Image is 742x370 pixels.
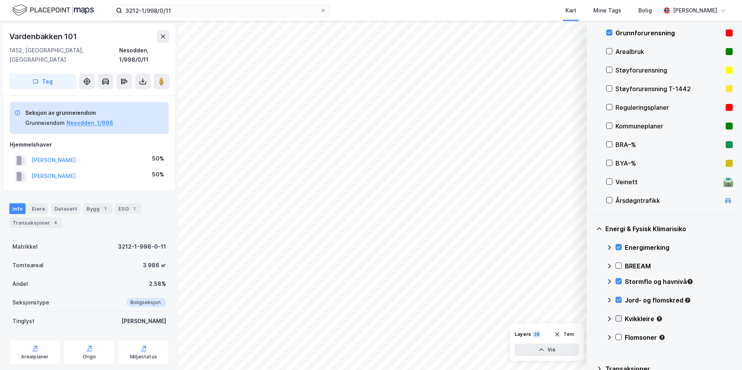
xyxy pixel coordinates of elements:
[615,177,720,187] div: Veinett
[723,177,733,187] div: 🛣️
[615,84,723,93] div: Støyforurensning T-1442
[122,5,320,16] input: Søk på adresse, matrikkel, gårdeiere, leietakere eller personer
[12,279,28,289] div: Andel
[593,6,621,15] div: Mine Tags
[101,205,109,213] div: 1
[615,159,723,168] div: BYA–%
[9,217,62,228] div: Transaksjoner
[130,205,138,213] div: 1
[12,261,43,270] div: Tomteareal
[615,66,723,75] div: Støyforurensning
[625,314,733,323] div: Kvikkleire
[83,354,96,360] div: Origo
[119,46,169,64] div: Nesodden, 1/998/0/11
[83,203,112,214] div: Bygg
[51,203,80,214] div: Datasett
[615,103,723,112] div: Reguleringsplaner
[29,203,48,214] div: Eiere
[615,121,723,131] div: Kommuneplaner
[625,243,733,252] div: Energimerking
[684,297,691,304] div: Tooltip anchor
[673,6,717,15] div: [PERSON_NAME]
[10,140,169,149] div: Hjemmelshaver
[703,333,742,370] iframe: Chat Widget
[615,47,723,56] div: Arealbruk
[118,242,166,251] div: 3212-1-998-0-11
[9,203,26,214] div: Info
[687,278,693,285] div: Tooltip anchor
[615,28,723,38] div: Grunnforurensning
[615,140,723,149] div: BRA–%
[12,316,35,326] div: Tinglyst
[12,298,49,307] div: Seksjonstype
[515,344,579,356] button: Vis
[52,219,59,226] div: 4
[115,203,141,214] div: ESG
[565,6,576,15] div: Kart
[532,330,541,338] div: 28
[9,46,119,64] div: 1452, [GEOGRAPHIC_DATA], [GEOGRAPHIC_DATA]
[9,74,76,89] button: Tag
[615,196,720,205] div: Årsdøgntrafikk
[21,354,49,360] div: Arealplaner
[152,170,164,179] div: 50%
[66,118,113,128] button: Nesodden, 1/998
[515,331,531,337] div: Layers
[25,118,65,128] div: Grunneiendom
[143,261,166,270] div: 3 986 ㎡
[656,315,663,322] div: Tooltip anchor
[130,354,157,360] div: Miljøstatus
[625,277,733,286] div: Stormflo og havnivå
[149,279,166,289] div: 2.58%
[625,296,733,305] div: Jord- og flomskred
[12,3,94,17] img: logo.f888ab2527a4732fd821a326f86c7f29.svg
[9,30,78,43] div: Vardenbakken 101
[12,242,38,251] div: Matrikkel
[625,261,733,271] div: BREEAM
[659,334,666,341] div: Tooltip anchor
[152,154,164,163] div: 50%
[638,6,652,15] div: Bolig
[121,316,166,326] div: [PERSON_NAME]
[625,333,733,342] div: Flomsoner
[549,328,579,341] button: Tøm
[25,108,113,118] div: Seksjon av grunneiendom
[605,224,733,233] div: Energi & Fysisk Klimarisiko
